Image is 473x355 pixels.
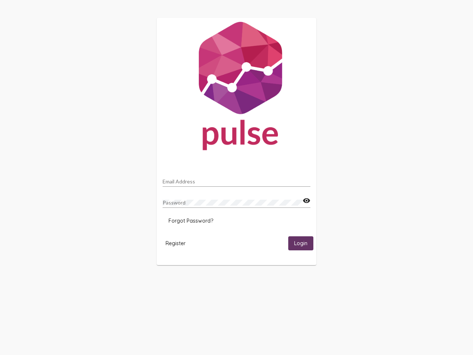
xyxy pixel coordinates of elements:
[160,236,191,250] button: Register
[288,236,313,250] button: Login
[303,196,310,205] mat-icon: visibility
[166,240,186,247] span: Register
[157,18,316,158] img: Pulse For Good Logo
[163,214,219,227] button: Forgot Password?
[294,240,307,247] span: Login
[169,217,213,224] span: Forgot Password?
